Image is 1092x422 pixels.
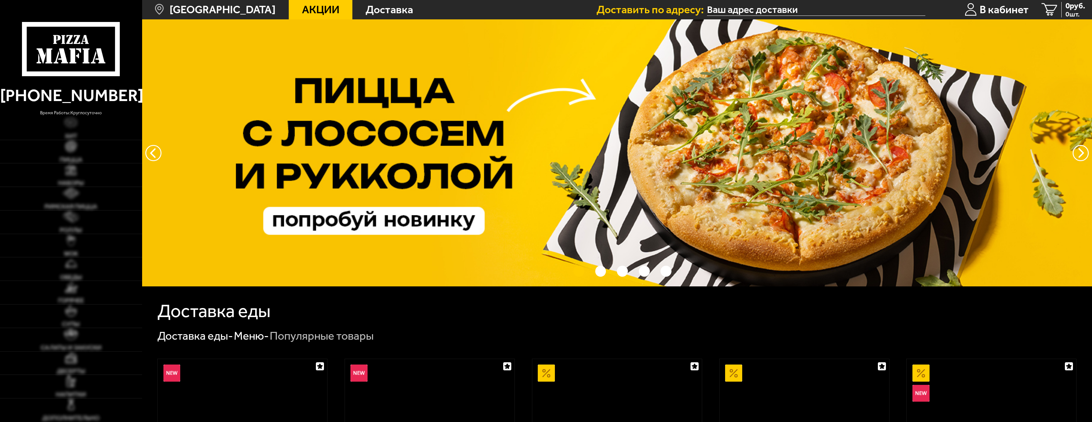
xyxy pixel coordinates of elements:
span: Дополнительно [42,415,99,421]
div: Популярные товары [270,329,374,344]
span: Напитки [56,391,86,398]
button: следующий [145,145,161,161]
span: Горячее [58,297,84,304]
button: точки переключения [660,266,671,277]
span: WOK [64,251,78,257]
span: Хит [65,133,77,139]
button: точки переключения [595,266,606,277]
span: Доставка [366,4,413,15]
input: Ваш адрес доставки [707,4,925,16]
span: Салаты и закуски [41,345,101,351]
h1: Доставка еды [157,302,271,320]
img: Новинка [912,385,930,402]
span: Римская пицца [45,203,97,210]
a: Доставка еды- [157,329,233,343]
button: точки переключения [617,266,628,277]
button: точки переключения [639,266,650,277]
img: Новинка [163,365,181,382]
a: Меню- [234,329,269,343]
span: Десерты [57,368,85,375]
span: 0 шт. [1066,11,1085,17]
span: Роллы [60,227,82,233]
span: Пицца [60,157,82,163]
span: Акции [302,4,339,15]
img: Акционный [912,365,930,382]
button: предыдущий [1073,145,1089,161]
img: Акционный [538,365,555,382]
button: точки переключения [573,266,584,277]
img: Новинка [350,365,368,382]
span: Обеды [60,274,82,281]
span: В кабинет [980,4,1029,15]
span: 0 руб. [1066,2,1085,10]
span: Наборы [58,180,84,186]
span: Супы [62,321,80,327]
span: [GEOGRAPHIC_DATA] [170,4,276,15]
span: Доставить по адресу: [597,4,707,15]
img: Акционный [725,365,742,382]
